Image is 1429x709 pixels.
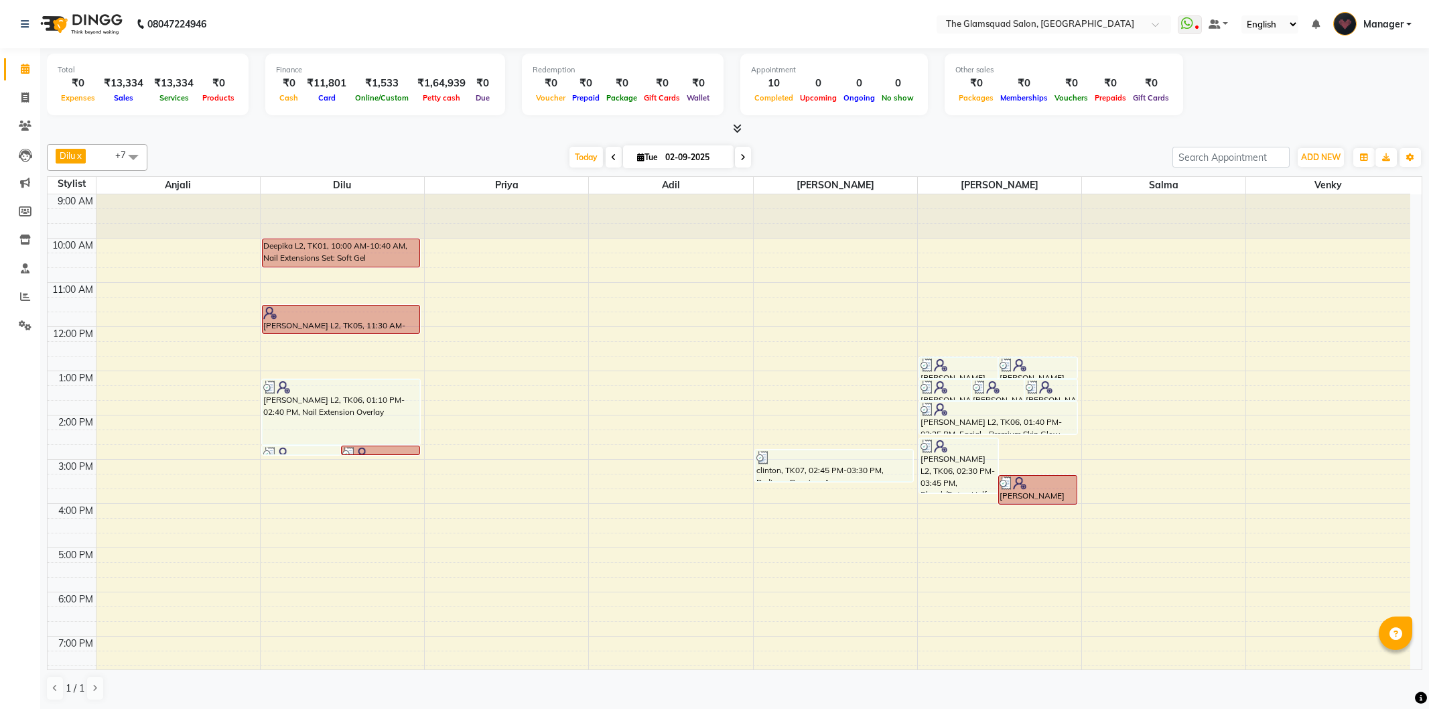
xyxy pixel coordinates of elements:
[683,93,713,103] span: Wallet
[920,402,1077,434] div: [PERSON_NAME] L2, TK06, 01:40 PM-02:25 PM, Facial - Premium Skin Glow
[997,76,1051,91] div: ₹0
[276,76,301,91] div: ₹0
[342,446,419,454] div: [PERSON_NAME] L2, TK06, 02:40 PM-02:50 PM, Nails Gel Polish Solid Colors
[999,476,1077,504] div: [PERSON_NAME] L2, TK06, 03:20 PM-04:00 PM, Reflexology - Neck / Shoulder Mass- 40 min
[920,380,971,400] div: [PERSON_NAME] L2, TK06, 01:10 PM-01:40 PM, Bleach/Detan Half Arms
[1363,17,1404,31] span: Manager
[1051,93,1091,103] span: Vouchers
[115,149,136,160] span: +7
[997,93,1051,103] span: Memberships
[263,446,340,454] div: [PERSON_NAME] L2, TK06, 02:40 PM-02:50 PM, Nails Extensions Removal
[1301,152,1341,162] span: ADD NEW
[56,371,96,385] div: 1:00 PM
[199,93,238,103] span: Products
[920,439,998,493] div: [PERSON_NAME] L2, TK06, 02:30 PM-03:45 PM, Bleach/Detan Half Legs,Bleach/Detan Half Arms,Facial -...
[56,548,96,562] div: 5:00 PM
[276,64,494,76] div: Finance
[955,76,997,91] div: ₹0
[634,152,661,162] span: Tue
[352,76,412,91] div: ₹1,533
[640,93,683,103] span: Gift Cards
[352,93,412,103] span: Online/Custom
[683,76,713,91] div: ₹0
[96,177,260,194] span: Anjali
[569,147,603,168] span: Today
[955,64,1172,76] div: Other sales
[533,76,569,91] div: ₹0
[840,93,878,103] span: Ongoing
[533,64,713,76] div: Redemption
[56,637,96,651] div: 7:00 PM
[56,415,96,430] div: 2:00 PM
[472,93,493,103] span: Due
[1172,147,1290,168] input: Search Appointment
[261,177,424,194] span: Dilu
[754,177,917,194] span: [PERSON_NAME]
[56,504,96,518] div: 4:00 PM
[1091,93,1130,103] span: Prepaids
[156,93,192,103] span: Services
[1298,148,1344,167] button: ADD NEW
[751,64,917,76] div: Appointment
[1082,177,1245,194] span: Salma
[263,239,419,267] div: Deepika L2, TK01, 10:00 AM-10:40 AM, Nail Extensions Set: Soft Gel
[533,93,569,103] span: Voucher
[199,76,238,91] div: ₹0
[999,358,1077,378] div: [PERSON_NAME] L2, TK06, 12:40 PM-01:10 PM, Threading Eyebrows
[1333,12,1357,36] img: Manager
[751,76,797,91] div: 10
[60,150,76,161] span: Dilu
[1130,93,1172,103] span: Gift Cards
[603,76,640,91] div: ₹0
[603,93,640,103] span: Package
[751,93,797,103] span: Completed
[640,76,683,91] div: ₹0
[56,592,96,606] div: 6:00 PM
[797,93,840,103] span: Upcoming
[76,150,82,161] a: x
[797,76,840,91] div: 0
[589,177,752,194] span: Adil
[50,283,96,297] div: 11:00 AM
[111,93,137,103] span: Sales
[918,177,1081,194] span: [PERSON_NAME]
[661,147,728,168] input: 2025-09-02
[569,76,603,91] div: ₹0
[58,64,238,76] div: Total
[66,682,84,696] span: 1 / 1
[58,76,98,91] div: ₹0
[263,380,419,444] div: [PERSON_NAME] L2, TK06, 01:10 PM-02:40 PM, Nail Extension Overlay
[263,306,419,333] div: [PERSON_NAME] L2, TK05, 11:30 AM-12:10 PM, Facial - Luxury Radiance
[98,76,149,91] div: ₹13,334
[1246,177,1410,194] span: Venky
[1091,76,1130,91] div: ₹0
[412,76,471,91] div: ₹1,64,939
[50,239,96,253] div: 10:00 AM
[48,177,96,191] div: Stylist
[920,358,998,378] div: [PERSON_NAME] L2, TK06, 12:40 PM-01:10 PM, Bleach/Detan Half Legs
[276,93,301,103] span: Cash
[1051,76,1091,91] div: ₹0
[840,76,878,91] div: 0
[878,76,917,91] div: 0
[756,450,912,481] div: clinton, TK07, 02:45 PM-03:30 PM, Pedicure Premium Aroma
[50,327,96,341] div: 12:00 PM
[569,93,603,103] span: Prepaid
[972,380,1024,400] div: [PERSON_NAME] L2, TK06, 01:10 PM-01:40 PM, Nails Gel Polish Solid Colors
[471,76,494,91] div: ₹0
[955,93,997,103] span: Packages
[58,93,98,103] span: Expenses
[878,93,917,103] span: No show
[1025,380,1077,400] div: [PERSON_NAME] L2, TK06, 01:10 PM-01:40 PM, Wax Premium - Side Jaw Line
[301,76,352,91] div: ₹11,801
[55,194,96,208] div: 9:00 AM
[149,76,199,91] div: ₹13,334
[34,5,126,43] img: logo
[419,93,464,103] span: Petty cash
[147,5,206,43] b: 08047224946
[425,177,588,194] span: Priya
[56,460,96,474] div: 3:00 PM
[1373,655,1416,696] iframe: chat widget
[1130,76,1172,91] div: ₹0
[315,93,339,103] span: Card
